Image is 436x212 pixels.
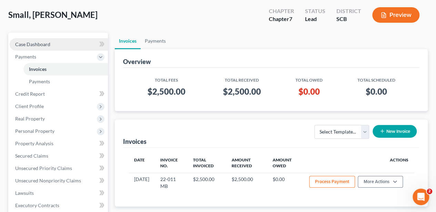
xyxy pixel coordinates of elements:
[413,189,429,205] iframe: Intercom live chat
[372,7,419,23] button: Preview
[141,33,170,49] a: Payments
[344,86,408,97] h3: $0.00
[15,103,44,109] span: Client Profile
[129,153,155,173] th: Date
[304,153,414,173] th: Actions
[269,15,294,23] div: Chapter
[226,173,267,193] td: $2,500.00
[15,116,45,121] span: Real Property
[305,7,325,15] div: Status
[15,202,59,208] span: Executory Contracts
[210,86,274,97] h3: $2,500.00
[8,10,98,20] span: Small, [PERSON_NAME]
[285,86,333,97] h3: $0.00
[15,153,48,159] span: Secured Claims
[10,162,108,174] a: Unsecured Priority Claims
[267,153,304,173] th: Amount Owed
[115,33,141,49] a: Invoices
[123,57,151,66] div: Overview
[23,63,108,75] a: Invoices
[15,128,54,134] span: Personal Property
[10,88,108,100] a: Credit Report
[10,174,108,187] a: Unsecured Nonpriority Claims
[15,190,34,196] span: Lawsuits
[155,173,187,193] td: 22-011 MB
[289,15,292,22] span: 7
[129,73,204,83] th: Total Fees
[10,137,108,150] a: Property Analysis
[358,176,403,188] button: More Actions
[155,153,187,173] th: Invoice No.
[427,189,432,194] span: 2
[134,86,199,97] h3: $2,500.00
[15,54,36,60] span: Payments
[187,173,226,193] td: $2,500.00
[10,38,108,51] a: Case Dashboard
[204,73,280,83] th: Total Received
[29,66,47,72] span: Invoices
[10,187,108,199] a: Lawsuits
[336,7,361,15] div: District
[15,178,81,183] span: Unsecured Nonpriority Claims
[10,199,108,212] a: Executory Contracts
[10,150,108,162] a: Secured Claims
[15,165,72,171] span: Unsecured Priority Claims
[309,176,355,188] button: Process Payment
[338,73,414,83] th: Total Scheduled
[15,140,53,146] span: Property Analysis
[15,91,45,97] span: Credit Report
[267,173,304,193] td: $0.00
[280,73,338,83] th: Total Owed
[129,173,155,193] td: [DATE]
[269,7,294,15] div: Chapter
[23,75,108,88] a: Payments
[29,78,50,84] span: Payments
[226,153,267,173] th: Amount Received
[123,137,146,146] div: Invoices
[373,125,417,138] button: New Invoice
[187,153,226,173] th: Total Invoiced
[15,41,50,47] span: Case Dashboard
[336,15,361,23] div: SCB
[305,15,325,23] div: Lead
